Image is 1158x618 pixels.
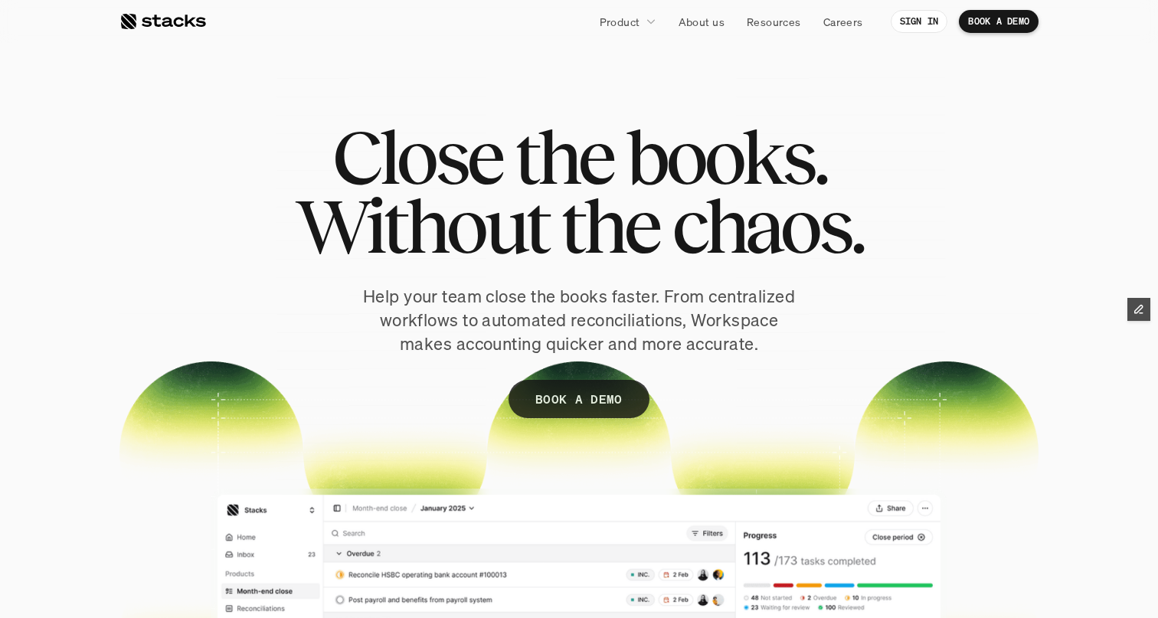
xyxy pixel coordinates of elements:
[823,14,863,30] p: Careers
[672,191,863,260] span: chaos.
[814,8,872,35] a: Careers
[357,285,801,355] p: Help your team close the books faster. From centralized workflows to automated reconciliations, W...
[626,123,826,191] span: books.
[181,292,248,302] a: Privacy Policy
[535,388,623,410] p: BOOK A DEMO
[968,16,1029,27] p: BOOK A DEMO
[1127,298,1150,321] button: Edit Framer Content
[891,10,948,33] a: SIGN IN
[600,14,640,30] p: Product
[295,191,548,260] span: Without
[900,16,939,27] p: SIGN IN
[959,10,1039,33] a: BOOK A DEMO
[669,8,734,35] a: About us
[515,123,613,191] span: the
[332,123,502,191] span: Close
[747,14,801,30] p: Resources
[738,8,810,35] a: Resources
[509,380,649,418] a: BOOK A DEMO
[561,191,659,260] span: the
[679,14,725,30] p: About us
